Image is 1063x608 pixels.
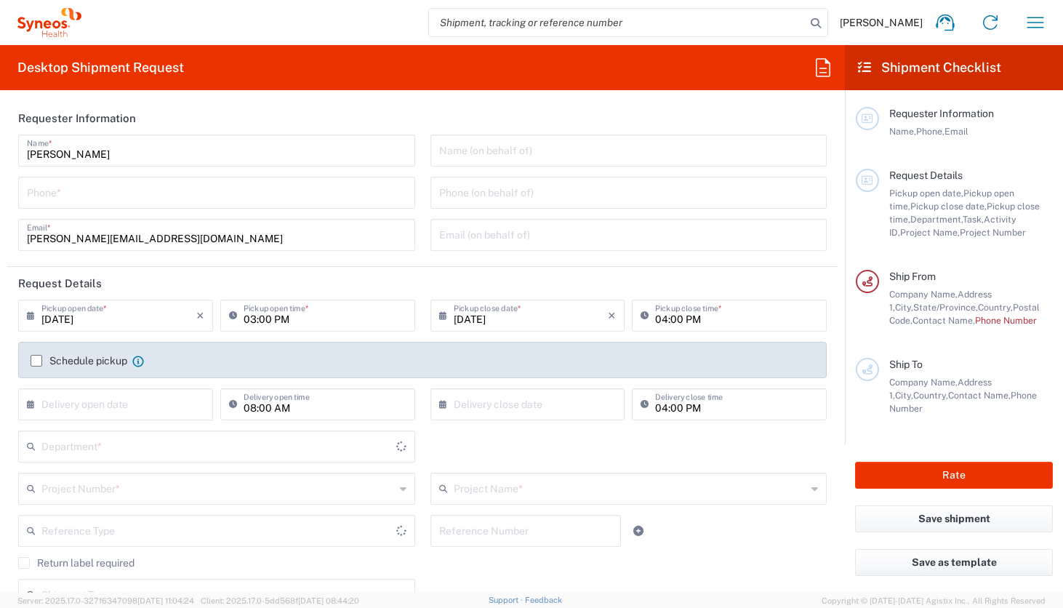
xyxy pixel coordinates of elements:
span: [PERSON_NAME] [840,16,923,29]
h2: Requester Information [18,111,136,126]
span: Server: 2025.17.0-327f6347098 [17,596,194,605]
span: Request Details [889,169,963,181]
label: Schedule pickup [31,355,127,367]
span: Company Name, [889,289,958,300]
span: Phone Number [975,315,1037,326]
span: Pickup close date, [910,201,987,212]
button: Rate [855,462,1053,489]
span: Client: 2025.17.0-5dd568f [201,596,359,605]
span: [DATE] 08:44:20 [298,596,359,605]
span: Task, [963,214,984,225]
span: State/Province, [913,302,978,313]
i: × [196,304,204,327]
span: Ship To [889,359,923,370]
span: City, [895,302,913,313]
span: Department, [910,214,963,225]
input: Shipment, tracking or reference number [429,9,806,36]
span: Country, [913,390,948,401]
span: Country, [978,302,1013,313]
span: Phone, [916,126,944,137]
a: Add Reference [628,521,649,541]
span: Project Number [960,227,1026,238]
span: Pickup open date, [889,188,963,199]
button: Save as template [855,549,1053,576]
a: Support [489,596,525,604]
i: × [608,304,616,327]
span: Copyright © [DATE]-[DATE] Agistix Inc., All Rights Reserved [822,594,1046,607]
span: Name, [889,126,916,137]
label: Return label required [18,557,135,569]
span: Requester Information [889,108,994,119]
h2: Shipment Checklist [858,59,1001,76]
span: Contact Name, [948,390,1011,401]
span: Email [944,126,968,137]
span: Contact Name, [912,315,975,326]
button: Save shipment [855,505,1053,532]
span: Project Name, [900,227,960,238]
h2: Desktop Shipment Request [17,59,184,76]
span: Ship From [889,271,936,282]
span: [DATE] 11:04:24 [137,596,194,605]
span: Company Name, [889,377,958,388]
span: City, [895,390,913,401]
a: Feedback [525,596,562,604]
h2: Request Details [18,276,102,291]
